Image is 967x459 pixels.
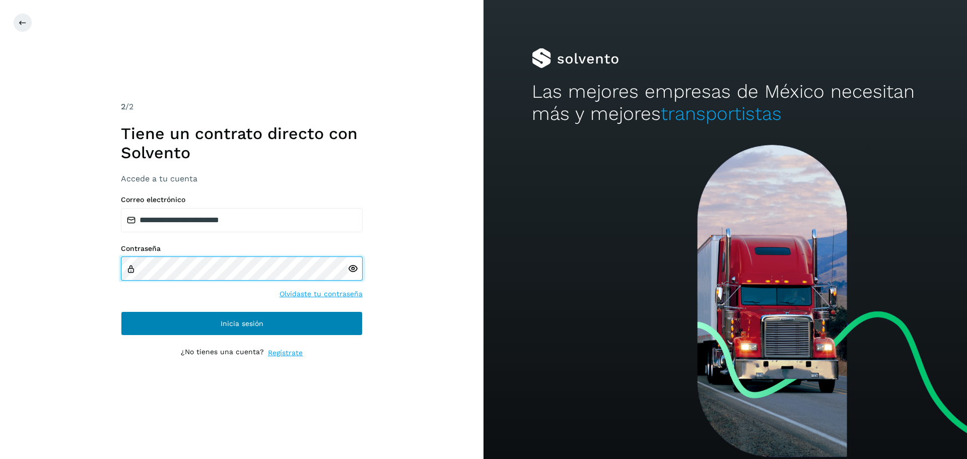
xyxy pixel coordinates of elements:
[181,348,264,358] p: ¿No tienes una cuenta?
[221,320,263,327] span: Inicia sesión
[280,289,363,299] a: Olvidaste tu contraseña
[121,101,363,113] div: /2
[268,348,303,358] a: Regístrate
[532,81,919,125] h2: Las mejores empresas de México necesitan más y mejores
[121,124,363,163] h1: Tiene un contrato directo con Solvento
[121,102,125,111] span: 2
[121,195,363,204] label: Correo electrónico
[121,244,363,253] label: Contraseña
[661,103,782,124] span: transportistas
[121,174,363,183] h3: Accede a tu cuenta
[121,311,363,336] button: Inicia sesión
